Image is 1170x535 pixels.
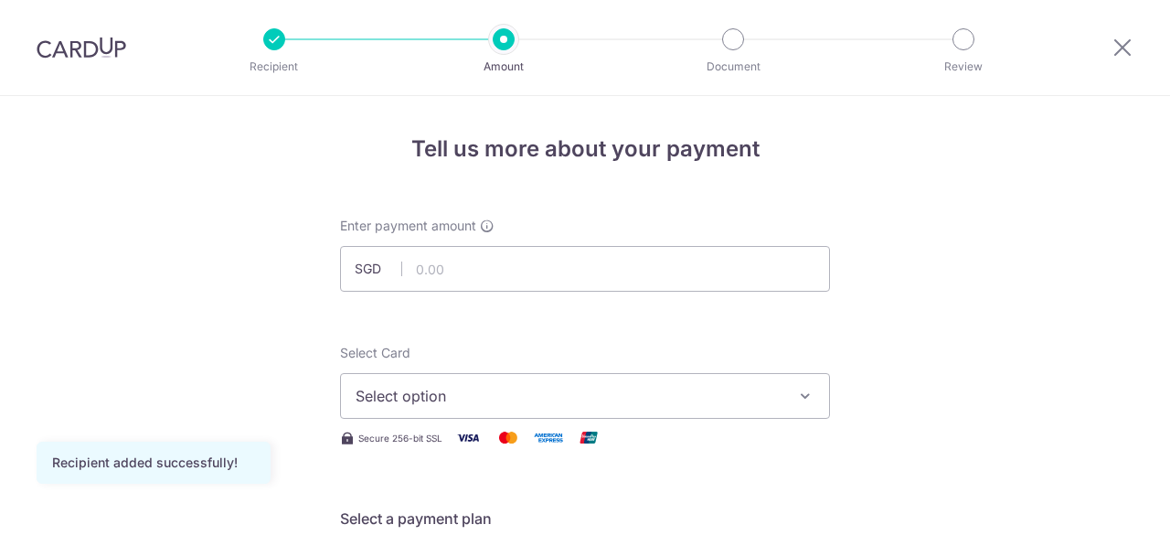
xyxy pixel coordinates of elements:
span: Secure 256-bit SSL [358,431,442,445]
span: SGD [355,260,402,278]
div: Recipient added successfully! [52,454,255,472]
input: 0.00 [340,246,830,292]
img: CardUp [37,37,126,59]
span: translation missing: en.payables.payment_networks.credit_card.summary.labels.select_card [340,345,410,360]
button: Select option [340,373,830,419]
span: Enter payment amount [340,217,476,235]
span: Select option [356,385,782,407]
h5: Select a payment plan [340,508,830,530]
h4: Tell us more about your payment [340,133,830,166]
img: Visa [450,426,486,449]
p: Recipient [207,58,342,76]
img: Union Pay [570,426,607,449]
p: Amount [436,58,571,76]
p: Review [896,58,1031,76]
img: American Express [530,426,567,449]
img: Mastercard [490,426,526,449]
p: Document [665,58,801,76]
